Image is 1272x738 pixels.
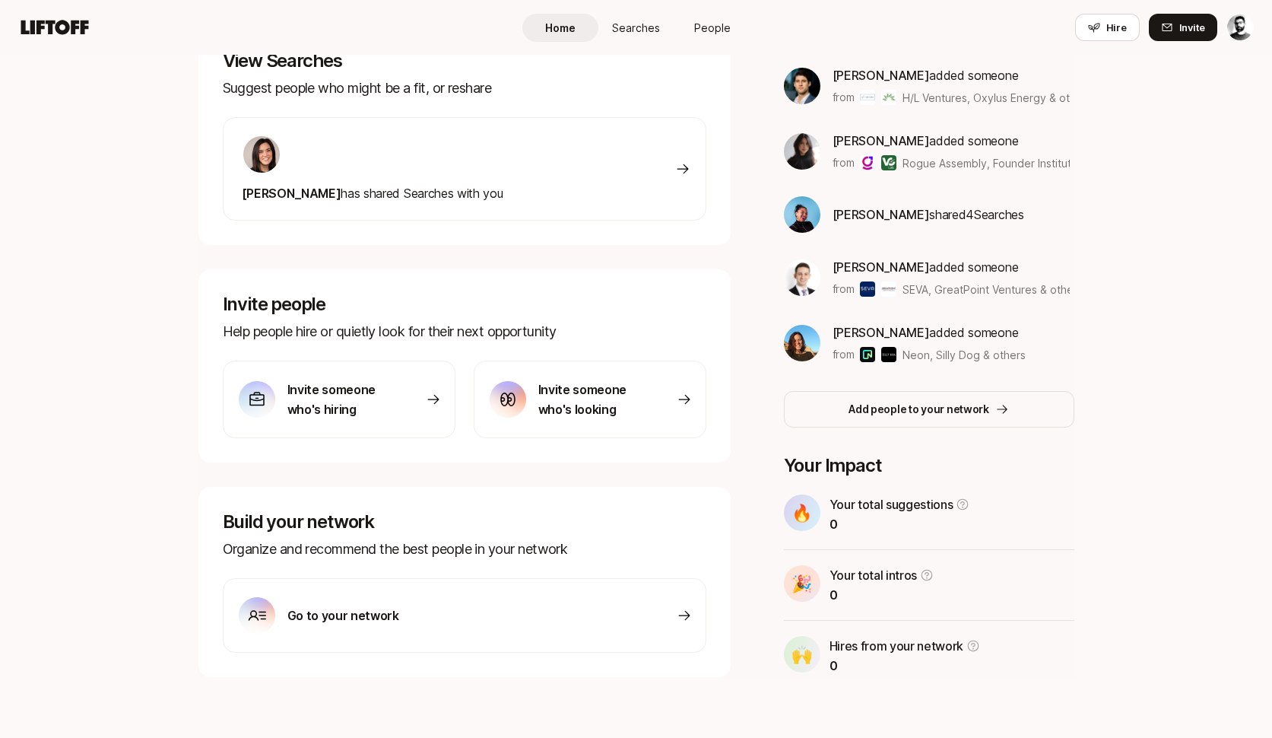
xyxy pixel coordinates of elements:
img: GreatPoint Ventures [881,282,896,297]
p: shared 4 Search es [833,205,1024,224]
img: SEVA [860,282,875,297]
span: H/L Ventures, Oxylus Energy & others [902,91,1092,104]
p: Add people to your network [849,400,989,418]
p: 0 [829,656,981,676]
span: [PERSON_NAME] [242,186,341,201]
img: 97bffde6_19f7_493b_a5b7_3fef2542c75c.jpg [784,259,820,296]
button: Add people to your network [784,391,1074,428]
span: [PERSON_NAME] [833,133,930,148]
p: Your total intros [829,565,918,585]
span: has shared Searches with you [242,186,503,201]
p: from [833,280,855,298]
p: Build your network [223,511,706,533]
a: People [674,14,750,42]
span: [PERSON_NAME] [833,259,930,275]
img: ACg8ocKC1Y6nvxShDXFjb__c62mLTUXrW4O90FJe3AyFf7JnTdjZQ02o=s160-c [784,325,820,361]
img: H/L Ventures [860,90,875,105]
p: 0 [829,585,934,605]
p: added someone [833,131,1071,151]
span: Rogue Assembly, Founder Institute [GEOGRAPHIC_DATA] & others [902,157,1235,170]
button: Jason Stewart [1226,14,1254,41]
p: 0 [829,514,970,534]
p: Invite people [223,294,706,315]
div: 🎉 [784,565,820,602]
span: People [694,20,731,36]
img: Silly Dog [881,347,896,362]
img: 71d7b91d_d7cb_43b4_a7ea_a9b2f2cc6e03.jpg [243,136,280,173]
p: from [833,345,855,364]
p: Your total suggestions [829,495,953,514]
p: Invite someone who's hiring [287,380,394,419]
span: Neon, Silly Dog & others [902,347,1026,363]
a: Searches [598,14,674,42]
span: Hire [1106,20,1127,35]
button: Hire [1075,14,1140,41]
p: Suggest people who might be a fit, or reshare [223,78,706,99]
p: Help people hire or quietly look for their next opportunity [223,321,706,342]
p: from [833,88,855,107]
p: Organize and recommend the best people in your network [223,539,706,560]
p: added someone [833,323,1026,342]
span: Invite [1179,20,1205,35]
p: Hires from your network [829,636,964,656]
img: Rogue Assembly [860,155,875,170]
span: SEVA, GreatPoint Ventures & others [902,283,1083,296]
img: f42e8de8_7d40_42a4_9e3d_fecbc3af20ed.jpg [784,133,820,170]
span: [PERSON_NAME] [833,325,930,340]
p: View Searches [223,50,706,72]
p: Invite someone who's looking [538,380,645,419]
p: Go to your network [287,606,399,625]
span: Searches [612,20,660,36]
p: added someone [833,257,1071,277]
img: Oxylus Energy [881,90,896,105]
span: [PERSON_NAME] [833,207,930,222]
button: Invite [1149,14,1217,41]
img: Jason Stewart [1227,14,1253,40]
img: Neon [860,347,875,362]
div: 🙌 [784,636,820,673]
a: Home [522,14,598,42]
p: added someone [833,65,1071,85]
p: Your Impact [784,455,1074,476]
img: 0989008f_e03e_4119_9f46_f1df8d26fd6f.jpg [784,68,820,104]
p: from [833,154,855,172]
img: 678d0f93_288a_41d9_ba69_5248bbad746e.jpg [784,196,820,233]
img: Founder Institute Rio Grande do Sul [881,155,896,170]
span: Home [545,20,576,36]
span: [PERSON_NAME] [833,68,930,83]
div: 🔥 [784,495,820,531]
